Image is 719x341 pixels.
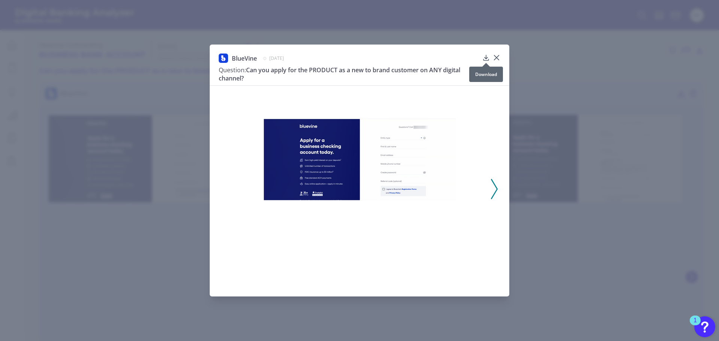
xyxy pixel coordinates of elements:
[219,66,246,74] span: Question:
[219,66,479,82] h3: Can you apply for the PRODUCT as a new to brand customer on ANY digital channel?
[694,316,715,337] button: Open Resource Center, 1 new notification
[469,67,503,82] div: Download
[232,54,257,63] span: BlueVine
[269,55,284,61] span: [DATE]
[694,320,697,330] div: 1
